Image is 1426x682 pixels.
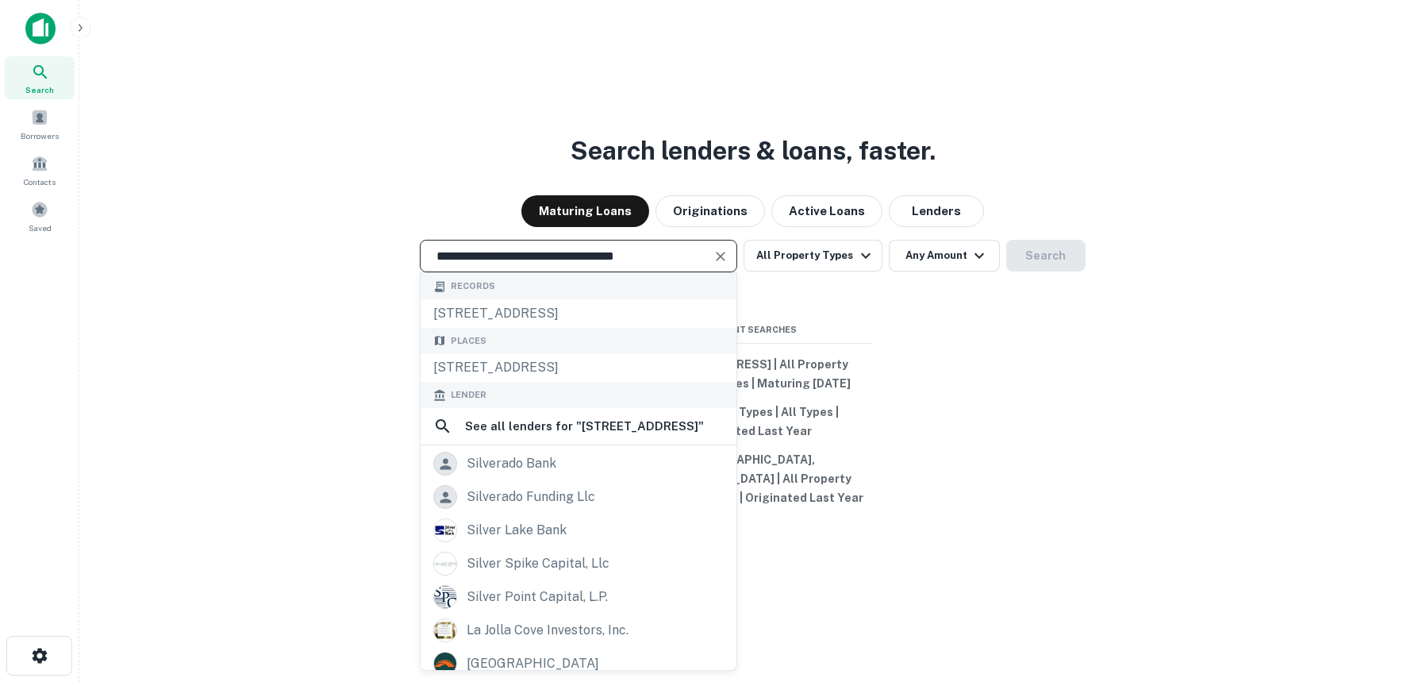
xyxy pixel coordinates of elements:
button: All Property Types | All Types | Originated Last Year [634,398,872,445]
a: silver lake bank [421,514,736,547]
div: silverado funding llc [467,485,595,509]
button: Active Loans [771,195,882,227]
div: silver spike capital, llc [467,552,609,576]
a: Contacts [5,148,75,191]
img: picture [434,619,456,642]
button: All Property Types [744,240,882,272]
img: picture [434,519,456,541]
h3: Search lenders & loans, faster. [571,132,936,170]
span: Saved [29,222,52,234]
span: Records [451,279,495,293]
a: silverado funding llc [421,480,736,514]
a: Search [5,56,75,99]
div: [GEOGRAPHIC_DATA] [467,652,599,676]
button: [GEOGRAPHIC_DATA], [GEOGRAPHIC_DATA] | All Property Types | All Types | Originated Last Year [634,445,872,512]
span: Contacts [24,175,56,188]
a: silver spike capital, llc [421,547,736,580]
a: [GEOGRAPHIC_DATA] [421,647,736,680]
div: [STREET_ADDRESS] [421,299,736,328]
img: picture [434,586,456,608]
span: Lender [451,388,486,402]
iframe: Chat Widget [1347,555,1426,631]
div: silver lake bank [467,518,567,542]
button: Clear [709,245,732,268]
a: la jolla cove investors, inc. [421,614,736,647]
a: silver point capital, l.p. [421,580,736,614]
div: la jolla cove investors, inc. [467,618,628,642]
span: Borrowers [21,129,59,142]
a: Borrowers [5,102,75,145]
button: Maturing Loans [521,195,649,227]
button: [STREET_ADDRESS] | All Property Types | All Types | Maturing [DATE] [634,350,872,398]
img: capitalize-icon.png [25,13,56,44]
button: Originations [655,195,765,227]
a: Saved [5,195,75,237]
a: silverado bank [421,447,736,480]
span: Places [451,334,486,348]
div: silverado bank [467,452,556,476]
span: Search [25,83,54,96]
img: picture [434,553,456,575]
div: [STREET_ADDRESS] [421,353,736,382]
span: Recent Searches [634,323,872,337]
button: Any Amount [889,240,1000,272]
div: silver point capital, l.p. [467,585,608,609]
img: picture [434,653,456,675]
h6: See all lenders for " [STREET_ADDRESS] " [465,417,704,436]
button: Lenders [889,195,984,227]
